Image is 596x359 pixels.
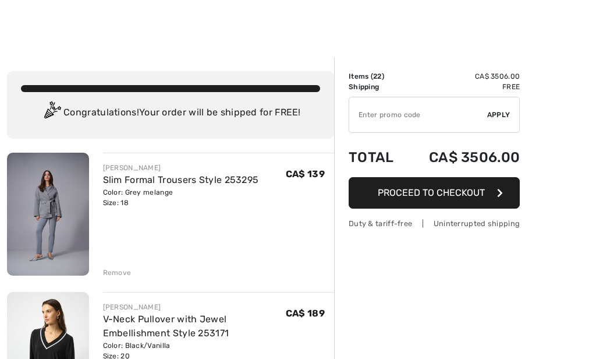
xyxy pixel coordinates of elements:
button: Proceed to Checkout [349,177,520,209]
a: Slim Formal Trousers Style 253295 [103,174,259,185]
div: Remove [103,268,132,278]
span: CA$ 189 [286,308,325,319]
div: [PERSON_NAME] [103,302,286,312]
a: V-Neck Pullover with Jewel Embellishment Style 253171 [103,314,229,339]
div: Duty & tariff-free | Uninterrupted shipping [349,218,520,229]
td: Items ( ) [349,71,406,82]
span: Proceed to Checkout [378,187,485,198]
td: Free [406,82,520,92]
td: CA$ 3506.00 [406,138,520,177]
td: CA$ 3506.00 [406,71,520,82]
span: CA$ 139 [286,168,325,179]
span: Apply [487,110,510,120]
input: Promo code [349,97,487,132]
img: Congratulation2.svg [40,101,63,125]
td: Total [349,138,406,177]
div: [PERSON_NAME] [103,163,259,173]
div: Congratulations! Your order will be shipped for FREE! [21,101,320,125]
div: Color: Grey melange Size: 18 [103,187,259,208]
td: Shipping [349,82,406,92]
span: 22 [373,72,382,80]
img: Slim Formal Trousers Style 253295 [7,153,89,276]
